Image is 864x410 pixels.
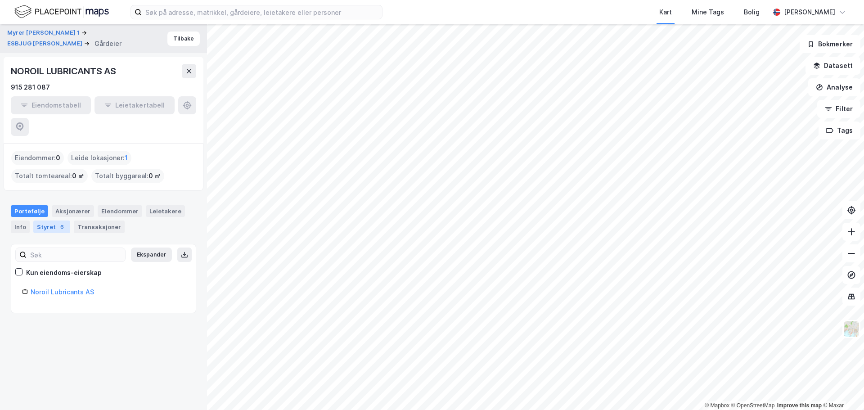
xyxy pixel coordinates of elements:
[26,267,102,278] div: Kun eiendoms-eierskap
[805,57,860,75] button: Datasett
[33,221,70,233] div: Styret
[52,205,94,217] div: Aksjonærer
[819,367,864,410] div: Kontrollprogram for chat
[11,221,30,233] div: Info
[11,205,48,217] div: Portefølje
[731,402,775,409] a: OpenStreetMap
[27,248,125,261] input: Søk
[58,222,67,231] div: 6
[67,151,131,165] div: Leide lokasjoner :
[11,151,64,165] div: Eiendommer :
[11,82,50,93] div: 915 281 087
[91,169,164,183] div: Totalt byggareal :
[659,7,672,18] div: Kart
[74,221,125,233] div: Transaksjoner
[705,402,729,409] a: Mapbox
[146,205,185,217] div: Leietakere
[142,5,382,19] input: Søk på adresse, matrikkel, gårdeiere, leietakere eller personer
[31,288,94,296] a: Noroil Lubricants AS
[692,7,724,18] div: Mine Tags
[808,78,860,96] button: Analyse
[819,367,864,410] iframe: Chat Widget
[167,32,200,46] button: Tilbake
[744,7,760,18] div: Bolig
[72,171,84,181] span: 0 ㎡
[819,122,860,140] button: Tags
[56,153,60,163] span: 0
[11,169,88,183] div: Totalt tomteareal :
[800,35,860,53] button: Bokmerker
[14,4,109,20] img: logo.f888ab2527a4732fd821a326f86c7f29.svg
[148,171,161,181] span: 0 ㎡
[98,205,142,217] div: Eiendommer
[125,153,128,163] span: 1
[7,28,81,37] button: Myrer [PERSON_NAME] 1
[843,320,860,338] img: Z
[817,100,860,118] button: Filter
[7,39,84,48] button: ESBJUG [PERSON_NAME]
[784,7,835,18] div: [PERSON_NAME]
[94,38,121,49] div: Gårdeier
[131,248,172,262] button: Ekspander
[11,64,118,78] div: NOROIL LUBRICANTS AS
[777,402,822,409] a: Improve this map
